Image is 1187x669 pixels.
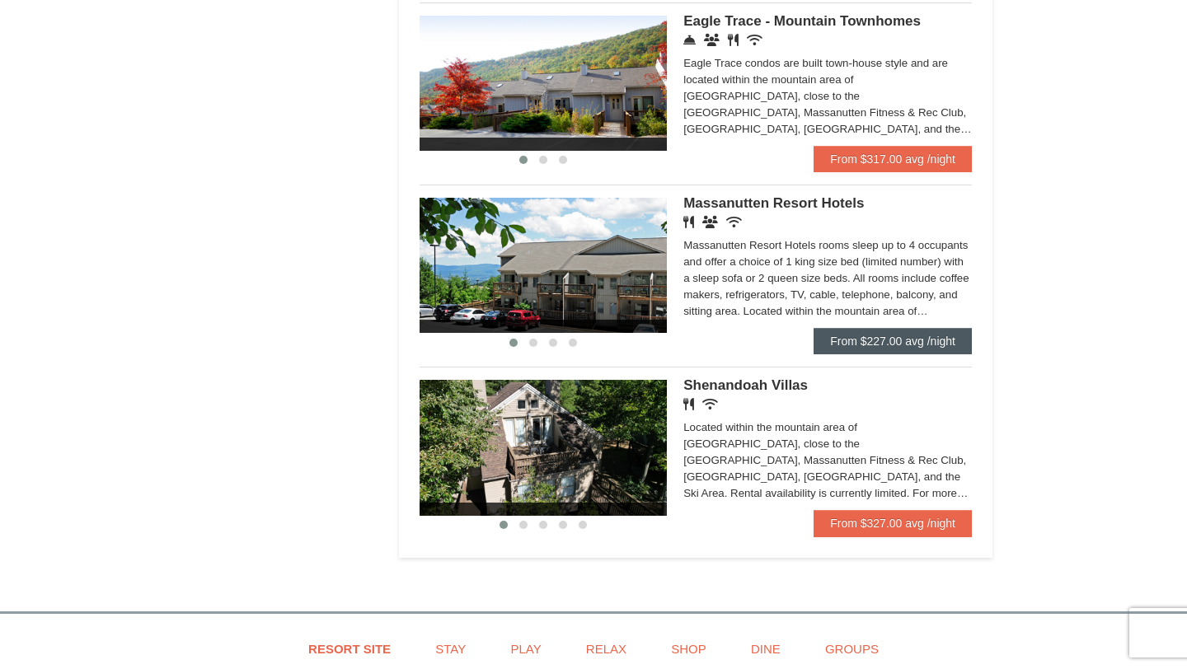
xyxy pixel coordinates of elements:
[683,34,696,46] i: Concierge Desk
[683,377,808,393] span: Shenandoah Villas
[814,510,972,536] a: From $327.00 avg /night
[565,630,647,667] a: Relax
[683,398,694,410] i: Restaurant
[650,630,727,667] a: Shop
[728,34,739,46] i: Restaurant
[683,195,864,211] span: Massanutten Resort Hotels
[726,216,742,228] i: Wireless Internet (free)
[288,630,411,667] a: Resort Site
[490,630,561,667] a: Play
[415,630,486,667] a: Stay
[702,216,718,228] i: Banquet Facilities
[702,398,718,410] i: Wireless Internet (free)
[814,146,972,172] a: From $317.00 avg /night
[683,216,694,228] i: Restaurant
[805,630,899,667] a: Groups
[683,55,972,138] div: Eagle Trace condos are built town-house style and are located within the mountain area of [GEOGRA...
[814,328,972,354] a: From $227.00 avg /night
[730,630,801,667] a: Dine
[747,34,762,46] i: Wireless Internet (free)
[683,419,972,502] div: Located within the mountain area of [GEOGRAPHIC_DATA], close to the [GEOGRAPHIC_DATA], Massanutte...
[704,34,720,46] i: Conference Facilities
[683,237,972,320] div: Massanutten Resort Hotels rooms sleep up to 4 occupants and offer a choice of 1 king size bed (li...
[683,13,921,29] span: Eagle Trace - Mountain Townhomes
